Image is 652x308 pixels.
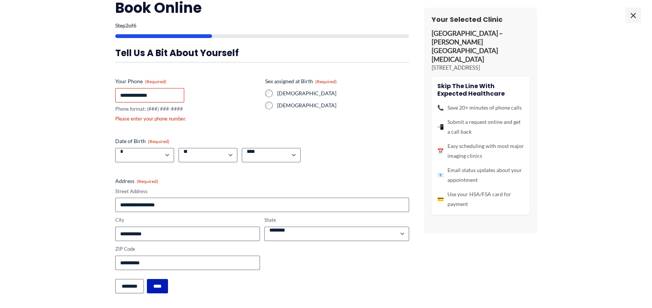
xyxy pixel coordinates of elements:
[137,178,158,184] span: (Required)
[115,177,158,185] legend: Address
[432,64,530,72] p: [STREET_ADDRESS]
[265,78,337,85] legend: Sex assigned at Birth
[437,103,524,113] li: Save 20+ minutes of phone calls
[277,90,409,97] label: [DEMOGRAPHIC_DATA]
[115,105,259,113] div: Phone format: (###) ###-####
[432,29,530,64] p: [GEOGRAPHIC_DATA] – [PERSON_NAME][GEOGRAPHIC_DATA][MEDICAL_DATA]
[432,15,530,24] h3: Your Selected Clinic
[115,115,259,122] div: Please enter your phone number.
[437,103,444,113] span: 📞
[626,8,641,23] span: ×
[115,78,259,85] label: Your Phone
[115,245,260,253] label: ZIP Code
[115,47,409,59] h3: Tell us a bit about yourself
[115,23,409,28] p: Step of
[437,189,524,209] li: Use your HSA/FSA card for payment
[437,165,524,185] li: Email status updates about your appointment
[125,22,128,29] span: 2
[133,22,136,29] span: 6
[115,188,409,195] label: Street Address
[148,139,169,144] span: (Required)
[277,102,409,109] label: [DEMOGRAPHIC_DATA]
[115,217,260,224] label: City
[145,79,166,84] span: (Required)
[437,194,444,204] span: 💳
[115,137,169,145] legend: Date of Birth
[315,79,337,84] span: (Required)
[264,217,409,224] label: State
[437,122,444,132] span: 📲
[437,170,444,180] span: 📧
[437,117,524,137] li: Submit a request online and get a call back
[437,141,524,161] li: Easy scheduling with most major imaging clinics
[437,82,524,97] h4: Skip the line with Expected Healthcare
[437,146,444,156] span: 📅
